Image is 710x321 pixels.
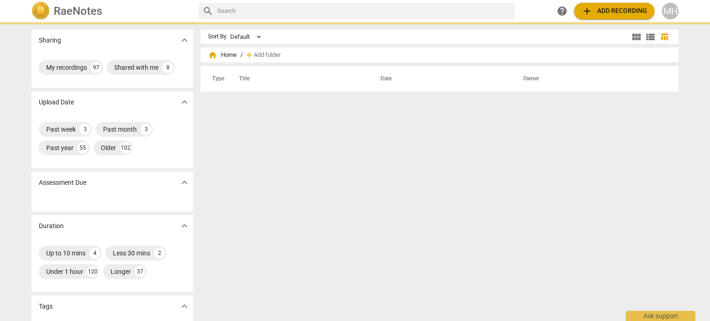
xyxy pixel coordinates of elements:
[581,6,593,17] span: add
[46,143,73,152] div: Past year
[254,52,281,59] span: Add folder
[177,219,191,233] button: Show more
[626,311,695,321] div: Ask support
[208,50,237,60] span: Home
[657,30,671,44] button: Table view
[512,66,669,92] th: Owner
[91,62,102,73] div: 97
[46,248,86,258] div: Up to 10 mins
[557,6,568,17] span: help
[630,30,643,44] button: Tile view
[77,142,88,153] div: 55
[120,142,131,153] div: 102
[217,4,511,18] input: Search
[202,6,214,17] span: search
[89,248,100,259] div: 4
[230,30,264,44] div: Default
[177,33,191,47] button: Show more
[80,124,91,135] div: 3
[554,3,570,19] a: Help
[581,6,647,17] span: Add recording
[46,267,83,276] div: Under 1 hour
[179,301,190,312] span: expand_more
[31,2,191,20] a: LogoRaeNotes
[208,50,217,60] span: home
[205,66,228,92] th: Type
[39,36,61,45] p: Sharing
[39,221,64,231] p: Duration
[114,63,159,72] div: Shared with me
[141,124,152,135] div: 3
[39,97,74,107] p: Upload Date
[645,31,656,42] span: view_list
[39,302,53,311] p: Tags
[662,3,679,19] button: MH
[240,52,243,59] span: /
[660,32,669,41] span: table_chart
[103,125,137,134] div: Past month
[228,66,369,92] th: Title
[208,33,226,40] div: Sort By
[179,220,190,231] span: expand_more
[110,267,131,276] div: Longer
[245,50,254,60] span: add
[162,62,173,73] div: 8
[179,97,190,108] span: expand_more
[369,66,512,92] th: Date
[177,176,191,189] button: Show more
[179,177,190,188] span: expand_more
[177,95,191,109] button: Show more
[54,5,102,18] h2: RaeNotes
[113,248,150,258] div: Less 30 mins
[31,2,50,20] img: Logo
[46,63,87,72] div: My recordings
[177,299,191,313] button: Show more
[39,178,86,188] p: Assessment Due
[631,31,642,42] span: view_module
[46,125,76,134] div: Past week
[643,30,657,44] button: List view
[179,35,190,46] span: expand_more
[135,266,146,277] div: 37
[87,266,98,277] div: 120
[101,143,116,152] div: Older
[154,248,165,259] div: 2
[574,3,655,19] button: Upload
